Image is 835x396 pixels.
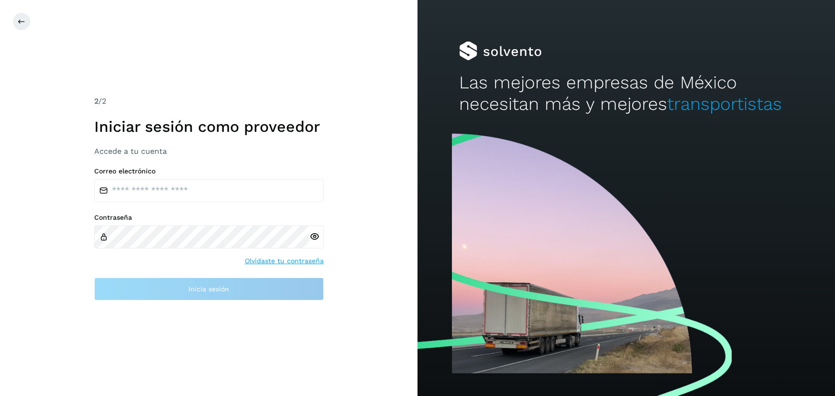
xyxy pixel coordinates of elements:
[245,256,324,266] a: Olvidaste tu contraseña
[459,72,793,115] h2: Las mejores empresas de México necesitan más y mejores
[188,286,229,292] span: Inicia sesión
[94,214,324,222] label: Contraseña
[667,94,782,114] span: transportistas
[94,96,99,106] span: 2
[94,147,324,156] h3: Accede a tu cuenta
[94,118,324,136] h1: Iniciar sesión como proveedor
[94,96,324,107] div: /2
[94,278,324,300] button: Inicia sesión
[94,167,324,175] label: Correo electrónico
